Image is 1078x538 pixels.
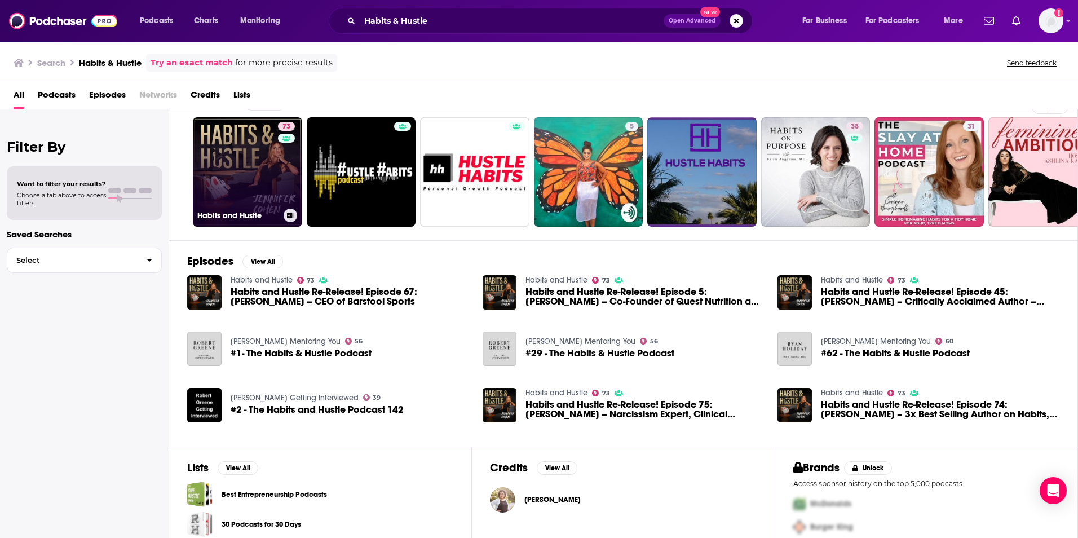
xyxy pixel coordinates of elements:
button: open menu [936,12,977,30]
a: 5 [534,117,643,227]
a: Show notifications dropdown [979,11,999,30]
img: Habits and Hustle Re-Release! Episode 67: Erika Nardini – CEO of Barstool Sports [187,275,222,310]
a: Habits and Hustle Re-Release! Episode 75: Dr. Ramani Durvasula – Narcissism Expert, Clinical Psyc... [525,400,764,419]
button: Send feedback [1004,58,1060,68]
svg: Add a profile image [1054,8,1063,17]
button: open menu [794,12,861,30]
a: Habits and Hustle Re-Release! Episode 67: Erika Nardini – CEO of Barstool Sports [231,287,469,306]
span: Choose a tab above to access filters. [17,191,106,207]
h3: Search [37,58,65,68]
a: 56 [640,338,658,345]
a: Habits and Hustle [525,388,587,398]
a: #29 - The Habits & Hustle Podcast [525,349,674,358]
span: Habits and Hustle Re-Release! Episode 45: [PERSON_NAME] – Critically Acclaimed Author – Strategy,... [821,287,1059,306]
a: Habits and Hustle [525,275,587,285]
h2: Brands [793,461,840,475]
span: 73 [307,278,315,283]
h2: Credits [490,461,528,475]
span: For Business [802,13,847,29]
span: 73 [898,278,905,283]
a: Robert Greene Mentoring You [231,337,341,346]
img: #62 - The Habits & Hustle Podcast [777,332,812,366]
div: Search podcasts, credits, & more... [339,8,763,34]
a: Habits and Hustle Re-Release! Episode 45: Robert Greene – Critically Acclaimed Author – Strategy,... [821,287,1059,306]
a: Habits and Hustle [821,388,883,398]
span: Networks [139,86,177,109]
span: Open Advanced [669,18,715,24]
img: Podchaser - Follow, Share and Rate Podcasts [9,10,117,32]
button: Show profile menu [1039,8,1063,33]
span: 73 [898,391,905,396]
img: Chantal Cox [490,487,515,513]
button: View All [537,461,577,475]
img: Habits and Hustle Re-Release! Episode 45: Robert Greene – Critically Acclaimed Author – Strategy,... [777,275,812,310]
a: ListsView All [187,461,258,475]
a: 39 [363,394,381,401]
a: #62 - The Habits & Hustle Podcast [821,349,970,358]
img: #2 - The Habits and Hustle Podcast 142 [187,388,222,422]
h2: Lists [187,461,209,475]
button: View All [218,461,258,475]
div: Open Intercom Messenger [1040,477,1067,504]
span: Habits and Hustle Re-Release! Episode 5: [PERSON_NAME] – Co-Founder of Quest Nutrition and Impact... [525,287,764,306]
button: open menu [858,12,936,30]
a: Habits and Hustle Re-Release! Episode 5: Tom Bilyeu – Co-Founder of Quest Nutrition and Impact Th... [525,287,764,306]
button: Open AdvancedNew [664,14,721,28]
a: 30 Podcasts for 30 Days [222,518,301,531]
a: Habits and Hustle Re-Release! Episode 74: Gretchen Rubin – 3x Best Selling Author on Habits, Happ... [821,400,1059,419]
a: Try an exact match [151,56,233,69]
button: open menu [232,12,295,30]
a: 73 [592,277,610,284]
img: User Profile [1039,8,1063,33]
span: Podcasts [38,86,76,109]
input: Search podcasts, credits, & more... [360,12,664,30]
a: 73 [297,277,315,284]
img: Habits and Hustle Re-Release! Episode 5: Tom Bilyeu – Co-Founder of Quest Nutrition and Impact Th... [483,275,517,310]
span: 73 [602,391,610,396]
span: More [944,13,963,29]
a: 56 [345,338,363,345]
a: 73 [887,277,905,284]
button: Chantal CoxChantal Cox [490,482,756,518]
a: CreditsView All [490,461,577,475]
a: 38 [761,117,871,227]
h2: Filter By [7,139,162,155]
span: For Podcasters [865,13,920,29]
a: 73Habits and Hustle [193,117,302,227]
img: #29 - The Habits & Hustle Podcast [483,332,517,366]
h3: Habits and Hustle [197,211,279,221]
span: Podcasts [140,13,173,29]
span: Burger King [810,522,853,532]
a: #1- The Habits & Hustle Podcast [231,349,372,358]
span: 73 [282,121,290,133]
p: Access sponsor history on the top 5,000 podcasts. [793,479,1059,488]
a: Habits and Hustle [231,275,293,285]
span: for more precise results [235,56,333,69]
button: open menu [132,12,188,30]
span: Logged in as audreytaylor13 [1039,8,1063,33]
a: 30 Podcasts for 30 Days [187,511,213,537]
span: Habits and Hustle Re-Release! Episode 67: [PERSON_NAME] – CEO of Barstool Sports [231,287,469,306]
a: 73 [592,390,610,396]
a: 38 [846,122,863,131]
a: 73 [278,122,295,131]
img: First Pro Logo [789,492,810,515]
span: 56 [650,339,658,344]
span: Charts [194,13,218,29]
a: Habits and Hustle Re-Release! Episode 74: Gretchen Rubin – 3x Best Selling Author on Habits, Happ... [777,388,812,422]
a: EpisodesView All [187,254,283,268]
img: Habits and Hustle Re-Release! Episode 75: Dr. Ramani Durvasula – Narcissism Expert, Clinical Psyc... [483,388,517,422]
a: Ryan Holiday Mentoring You [821,337,931,346]
a: Robert Greene Mentoring You [525,337,635,346]
span: 73 [602,278,610,283]
a: All [14,86,24,109]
